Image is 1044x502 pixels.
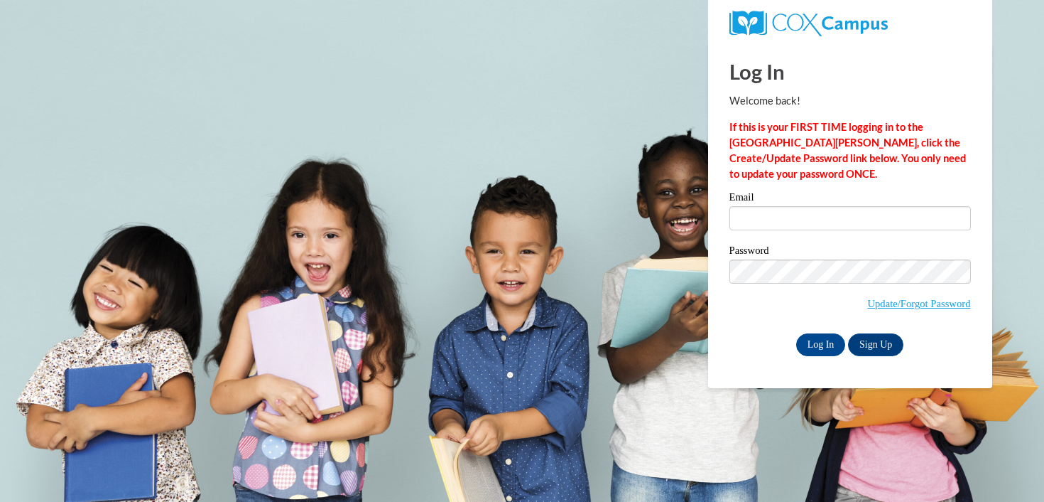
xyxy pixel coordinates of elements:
strong: If this is your FIRST TIME logging in to the [GEOGRAPHIC_DATA][PERSON_NAME], click the Create/Upd... [729,121,966,180]
label: Email [729,192,971,206]
p: Welcome back! [729,93,971,109]
h1: Log In [729,57,971,86]
a: COX Campus [729,16,888,28]
img: COX Campus [729,11,888,36]
label: Password [729,245,971,260]
input: Log In [796,333,846,356]
a: Update/Forgot Password [867,298,970,309]
a: Sign Up [848,333,903,356]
